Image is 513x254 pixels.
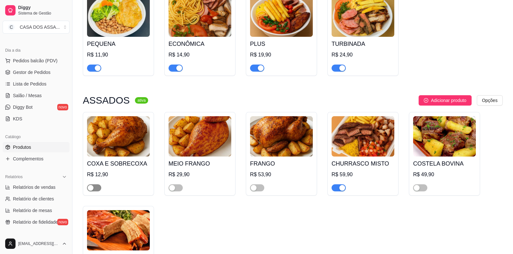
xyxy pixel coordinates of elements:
a: Relatório de clientes [3,194,70,204]
h4: PLUS [250,39,313,48]
span: C [8,24,15,30]
button: Pedidos balcão (PDV) [3,56,70,66]
button: [EMAIL_ADDRESS][DOMAIN_NAME] [3,236,70,251]
span: Relatório de clientes [13,196,54,202]
a: Diggy Botnovo [3,102,70,112]
button: Adicionar produto [419,95,472,106]
img: product-image [413,116,476,157]
span: Salão / Mesas [13,92,42,99]
a: Produtos [3,142,70,152]
a: Salão / Mesas [3,90,70,101]
h4: PEQUENA [87,39,150,48]
div: R$ 11,90 [87,51,150,59]
span: Adicionar produto [431,97,466,104]
a: Lista de Pedidos [3,79,70,89]
span: plus-circle [424,98,428,103]
img: product-image [250,116,313,157]
span: Opções [482,97,497,104]
div: Dia a dia [3,45,70,56]
a: Complementos [3,154,70,164]
h4: TURBINADA [332,39,394,48]
div: R$ 53,90 [250,171,313,178]
img: product-image [87,210,150,250]
h3: ASSADOS [83,97,130,104]
button: Select a team [3,21,70,34]
img: product-image [169,116,231,157]
h4: COXA E SOBRECOXA [87,159,150,168]
div: R$ 29,90 [169,171,231,178]
span: Relatório de fidelidade [13,219,58,225]
span: KDS [13,116,22,122]
span: Produtos [13,144,31,150]
span: Relatório de mesas [13,207,52,214]
div: R$ 12,90 [87,171,150,178]
div: Catálogo [3,132,70,142]
div: R$ 14,90 [169,51,231,59]
h4: FRANGO [250,159,313,168]
span: Diggy Bot [13,104,33,110]
span: Sistema de Gestão [18,11,67,16]
div: CASA DOS ASSA ... [20,24,60,30]
div: R$ 49,90 [413,171,476,178]
div: R$ 59,90 [332,171,394,178]
a: Relatório de mesas [3,205,70,216]
span: Gestor de Pedidos [13,69,50,76]
h4: CHURRASCO MISTO [332,159,394,168]
span: Relatórios [5,174,23,179]
span: [EMAIL_ADDRESS][DOMAIN_NAME] [18,241,59,246]
sup: ativa [135,97,148,104]
img: product-image [87,116,150,157]
div: R$ 19,90 [250,51,313,59]
a: Relatório de fidelidadenovo [3,217,70,227]
img: product-image [332,116,394,157]
a: KDS [3,114,70,124]
h4: COSTELA BOVINA [413,159,476,168]
span: Complementos [13,156,43,162]
span: Lista de Pedidos [13,81,47,87]
a: DiggySistema de Gestão [3,3,70,18]
span: Relatórios de vendas [13,184,56,190]
div: R$ 24,90 [332,51,394,59]
span: Pedidos balcão (PDV) [13,57,58,64]
h4: MEIO FRANGO [169,159,231,168]
span: Diggy [18,5,67,11]
h4: ECONÔMICA [169,39,231,48]
a: Gestor de Pedidos [3,67,70,77]
a: Relatórios de vendas [3,182,70,192]
button: Opções [477,95,503,106]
